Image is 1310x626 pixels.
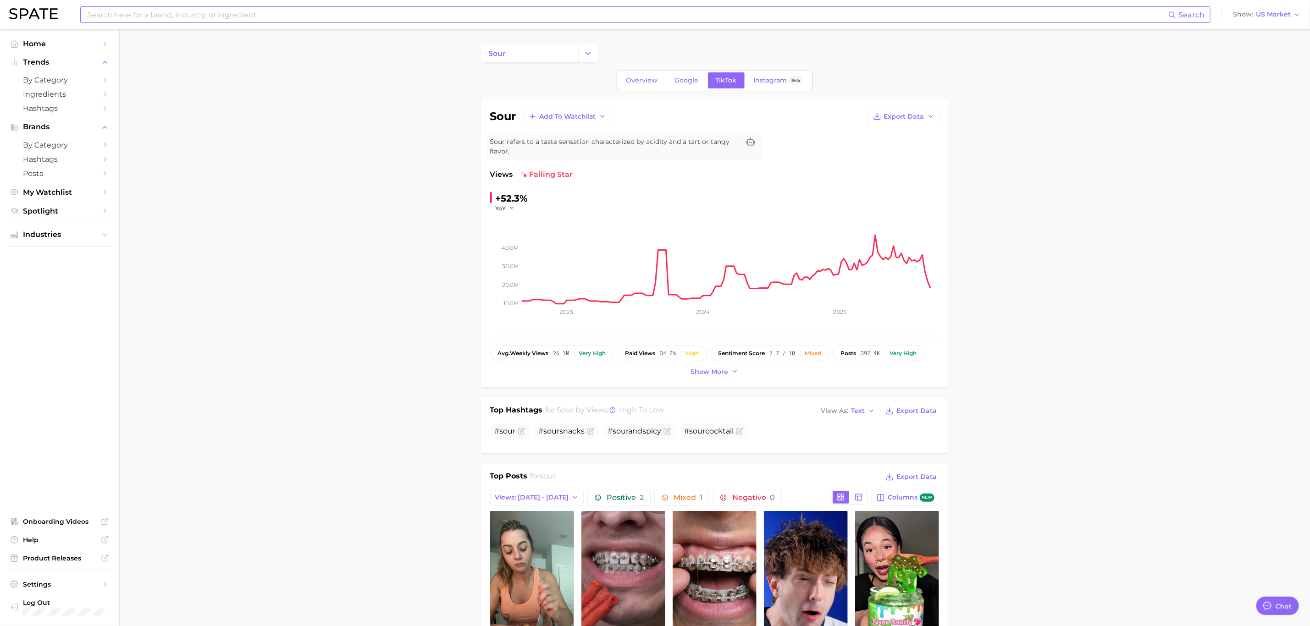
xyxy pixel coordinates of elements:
a: TikTok [708,72,745,88]
span: sour [690,427,706,435]
span: Home [23,39,96,48]
span: Mixed [674,494,702,501]
button: Flag as miscategorized or irrelevant [587,428,594,435]
button: sentiment score7.7 / 10Mixed [711,346,829,361]
span: Add to Watchlist [540,113,596,121]
span: Spotlight [23,207,96,215]
span: Views: [DATE] - [DATE] [495,494,569,501]
a: by Category [7,73,112,87]
span: by Category [23,76,96,84]
span: YoY [496,204,506,212]
a: Ingredients [7,87,112,101]
input: Search here for a brand, industry, or ingredient [86,7,1168,22]
span: Columns [888,494,934,502]
tspan: 2024 [696,308,710,315]
a: Overview [619,72,666,88]
span: sour [544,427,560,435]
a: Spotlight [7,204,112,218]
button: Flag as miscategorized or irrelevant [736,428,743,435]
h1: Top Posts [490,471,528,484]
abbr: average [498,350,510,357]
span: Show more [691,368,729,376]
tspan: 40.0m [502,244,519,251]
span: Industries [23,231,96,239]
span: Posts [23,169,96,178]
span: sour [489,49,506,58]
a: My Watchlist [7,185,112,199]
div: Very high [579,350,606,357]
h1: Top Hashtags [490,405,543,417]
span: sentiment score [719,350,765,357]
span: Brands [23,123,96,131]
button: ShowUS Market [1231,9,1303,21]
span: paid views [625,350,656,357]
span: Views [490,169,513,180]
a: sour [481,44,578,62]
span: Google [675,77,699,84]
span: sour [557,406,574,414]
span: 7.7 / 10 [770,350,796,357]
button: Show more [689,366,741,378]
span: Help [23,536,96,544]
a: Posts [7,166,112,181]
button: Views: [DATE] - [DATE] [490,490,584,505]
span: My Watchlist [23,188,96,197]
a: Hashtags [7,101,112,115]
span: Settings [23,580,96,588]
tspan: 2025 [833,308,846,315]
button: Export Data [883,471,939,483]
span: # cocktail [685,427,734,435]
span: US Market [1256,12,1291,17]
span: posts [841,350,857,357]
button: Trends [7,55,112,69]
button: Industries [7,228,112,242]
a: Settings [7,577,112,591]
img: falling star [520,171,528,178]
span: sour [500,427,516,435]
tspan: 10.0m [503,300,519,307]
button: YoY [496,204,515,212]
div: Mixed [805,350,822,357]
img: SPATE [9,8,58,19]
div: High [686,350,699,357]
span: Positive [607,494,644,501]
span: Onboarding Videos [23,517,96,526]
button: avg.weekly views26.1mVery high [490,346,614,361]
span: 0 [770,493,775,502]
tspan: 30.0m [502,263,519,269]
span: 397.4k [861,350,880,357]
span: Ingredients [23,90,96,99]
span: Product Releases [23,554,96,562]
span: # andspicy [608,427,662,435]
span: Show [1233,12,1253,17]
button: Columnsnew [872,490,939,505]
span: Instagram [754,77,787,84]
span: # snacks [539,427,585,435]
a: Log out. Currently logged in with e-mail jenine.guerriero@givaudan.com. [7,596,112,619]
span: Hashtags [23,104,96,113]
button: View AsText [819,405,878,417]
a: Hashtags [7,152,112,166]
button: paid views34.2%High [618,346,707,361]
button: Brands [7,120,112,134]
h1: sour [490,111,516,122]
span: View As [821,408,849,413]
span: 2 [640,493,644,502]
span: by Category [23,141,96,149]
span: weekly views [498,350,549,357]
span: 34.2% [660,350,676,357]
button: Flag as miscategorized or irrelevant [663,428,671,435]
a: Help [7,533,112,547]
span: Export Data [884,113,924,121]
span: new [920,494,934,502]
span: Export Data [897,473,937,481]
button: Add to Watchlist [524,109,611,124]
a: Google [667,72,707,88]
span: 1 [700,493,702,502]
a: Home [7,37,112,51]
a: by Category [7,138,112,152]
span: 26.1m [553,350,569,357]
button: Export Data [868,109,940,124]
h2: for [530,471,556,484]
a: Onboarding Videos [7,515,112,528]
